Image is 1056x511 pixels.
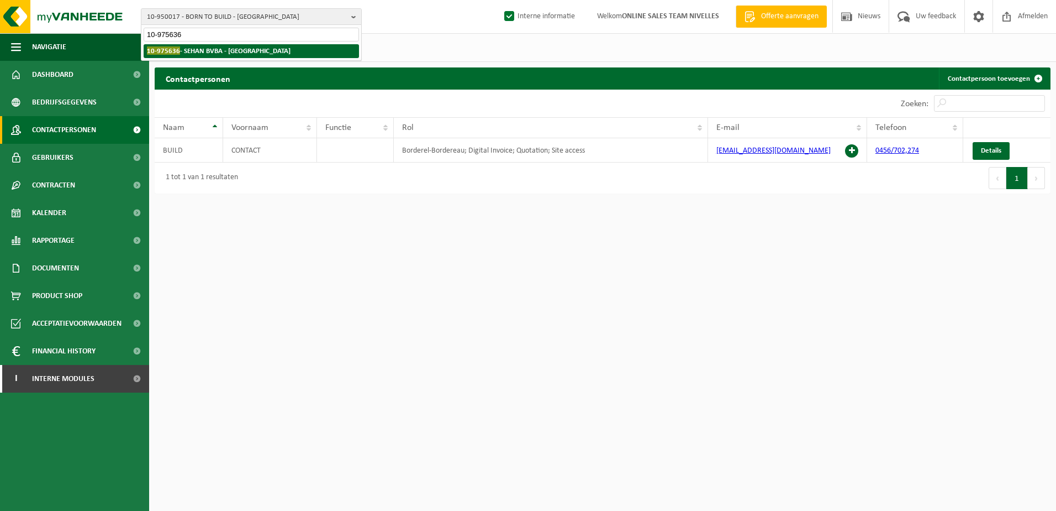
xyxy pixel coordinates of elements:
[32,337,96,365] span: Financial History
[758,11,821,22] span: Offerte aanvragen
[716,147,831,155] a: [EMAIL_ADDRESS][DOMAIN_NAME]
[32,144,73,171] span: Gebruikers
[155,67,241,89] h2: Contactpersonen
[32,88,97,116] span: Bedrijfsgegevens
[163,123,184,132] span: Naam
[716,123,740,132] span: E-mail
[981,147,1001,154] span: Details
[11,365,21,393] span: I
[141,8,362,25] button: 10-950017 - BORN TO BUILD - [GEOGRAPHIC_DATA]
[901,100,928,108] label: Zoeken:
[147,46,291,55] strong: - SEHAN BVBA - [GEOGRAPHIC_DATA]
[32,33,66,61] span: Navigatie
[622,12,719,20] strong: ONLINE SALES TEAM NIVELLES
[736,6,827,28] a: Offerte aanvragen
[1028,167,1045,189] button: Next
[394,138,707,163] td: Borderel-Bordereau; Digital Invoice; Quotation; Site access
[32,199,66,227] span: Kalender
[223,138,317,163] td: CONTACT
[32,254,79,282] span: Documenten
[32,365,94,393] span: Interne modules
[32,282,82,310] span: Product Shop
[32,171,75,199] span: Contracten
[325,123,351,132] span: Functie
[1006,167,1028,189] button: 1
[989,167,1006,189] button: Previous
[147,9,347,25] span: 10-950017 - BORN TO BUILD - [GEOGRAPHIC_DATA]
[502,8,575,25] label: Interne informatie
[973,142,1010,160] a: Details
[160,168,238,188] div: 1 tot 1 van 1 resultaten
[155,138,223,163] td: BUILD
[402,123,414,132] span: Rol
[144,28,359,41] input: Zoeken naar gekoppelde vestigingen
[147,46,180,55] span: 10-975636
[231,123,268,132] span: Voornaam
[875,123,906,132] span: Telefoon
[32,227,75,254] span: Rapportage
[32,116,96,144] span: Contactpersonen
[875,147,919,155] a: 0456/702,274
[939,67,1049,90] a: Contactpersoon toevoegen
[32,61,73,88] span: Dashboard
[32,310,122,337] span: Acceptatievoorwaarden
